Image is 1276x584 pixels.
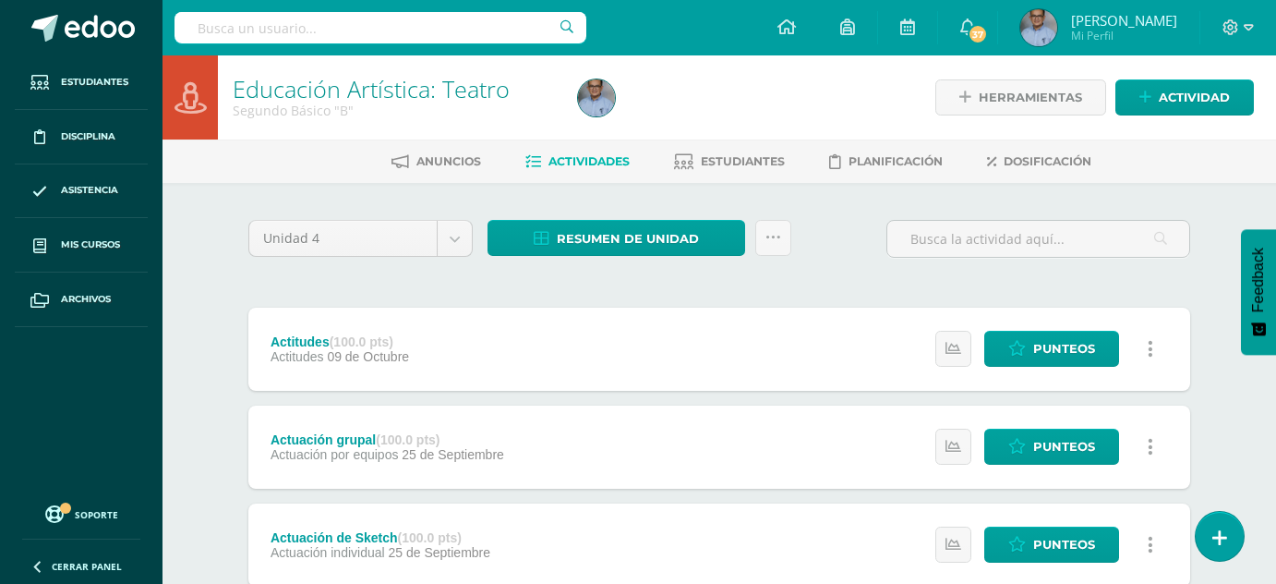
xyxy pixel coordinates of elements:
span: 25 de Septiembre [402,447,504,462]
span: Asistencia [61,183,118,198]
span: Punteos [1033,528,1095,562]
a: Mis cursos [15,218,148,273]
a: Asistencia [15,164,148,219]
a: Soporte [22,501,140,526]
strong: (100.0 pts) [330,335,393,349]
span: Punteos [1033,430,1095,464]
span: Actuación por equipos [271,447,399,462]
span: Actitudes [271,349,324,364]
span: 09 de Octubre [327,349,409,364]
input: Busca la actividad aquí... [887,221,1189,257]
span: Unidad 4 [263,221,423,256]
a: Herramientas [935,79,1106,116]
input: Busca un usuario... [175,12,586,43]
strong: (100.0 pts) [376,432,439,447]
span: Mis cursos [61,237,120,252]
div: Actitudes [271,335,409,349]
a: Punteos [984,527,1119,563]
a: Archivos [15,273,148,327]
a: Disciplina [15,110,148,164]
div: Actuación de Sketch [271,530,490,545]
span: Archivos [61,292,111,307]
button: Feedback - Mostrar encuesta [1241,229,1276,355]
span: Resumen de unidad [557,222,699,256]
div: Actuación grupal [271,432,504,447]
a: Resumen de unidad [488,220,745,256]
span: Actuación individual [271,545,385,560]
a: Dosificación [987,147,1091,176]
span: Anuncios [416,154,481,168]
img: c9224ec7d4d01837cccb8d1b30e13377.png [578,79,615,116]
span: Estudiantes [701,154,785,168]
span: Herramientas [979,80,1082,115]
span: Punteos [1033,332,1095,366]
span: Feedback [1250,248,1267,312]
span: Disciplina [61,129,115,144]
span: Dosificación [1004,154,1091,168]
span: Actividades [548,154,630,168]
span: Soporte [75,508,118,521]
a: Actividad [1115,79,1254,116]
strong: (100.0 pts) [398,530,462,545]
span: Cerrar panel [52,560,122,573]
a: Punteos [984,429,1119,465]
span: Mi Perfil [1071,28,1177,43]
span: [PERSON_NAME] [1071,11,1177,30]
span: Planificación [849,154,943,168]
a: Actividades [525,147,630,176]
a: Planificación [829,147,943,176]
span: Estudiantes [61,75,128,90]
img: c9224ec7d4d01837cccb8d1b30e13377.png [1020,9,1057,46]
span: 37 [968,24,988,44]
a: Unidad 4 [249,221,472,256]
a: Educación Artística: Teatro [233,73,510,104]
span: 25 de Septiembre [389,545,491,560]
a: Anuncios [391,147,481,176]
h1: Educación Artística: Teatro [233,76,556,102]
a: Estudiantes [15,55,148,110]
a: Punteos [984,331,1119,367]
span: Actividad [1159,80,1230,115]
a: Estudiantes [674,147,785,176]
div: Segundo Básico 'B' [233,102,556,119]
